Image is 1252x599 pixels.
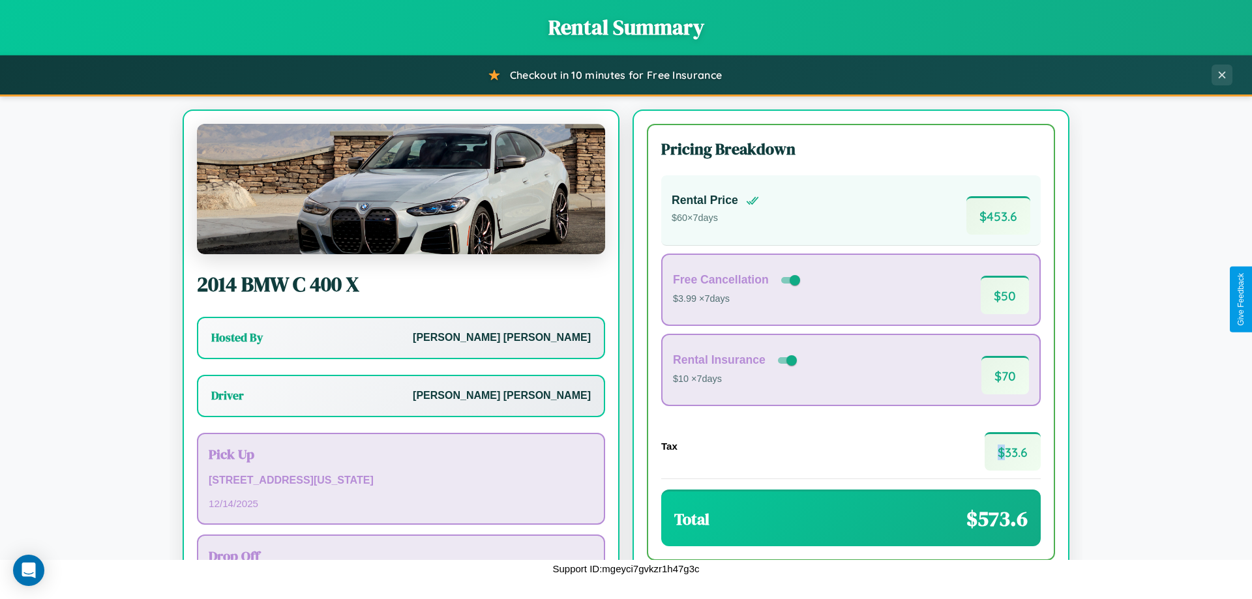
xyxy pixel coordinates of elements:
span: $ 453.6 [966,196,1030,235]
span: $ 70 [981,356,1029,394]
p: $ 60 × 7 days [672,210,759,227]
h1: Rental Summary [13,13,1239,42]
h3: Pricing Breakdown [661,138,1041,160]
span: Checkout in 10 minutes for Free Insurance [510,68,722,81]
p: 12 / 14 / 2025 [209,495,593,512]
h3: Drop Off [209,546,593,565]
h4: Rental Price [672,194,738,207]
h3: Hosted By [211,330,263,345]
div: Open Intercom Messenger [13,555,44,586]
p: [PERSON_NAME] [PERSON_NAME] [413,329,591,347]
p: [STREET_ADDRESS][US_STATE] [209,471,593,490]
span: $ 50 [981,276,1029,314]
h3: Pick Up [209,445,593,463]
p: $10 × 7 days [673,371,799,388]
p: $3.99 × 7 days [673,291,803,308]
h4: Free Cancellation [673,273,769,287]
h4: Rental Insurance [673,353,766,367]
p: Support ID: mgeyci7gvkzr1h47g3c [552,560,699,577]
img: BMW C 400 X [197,124,605,254]
span: $ 573.6 [966,504,1028,533]
div: Give Feedback [1236,273,1245,326]
h4: Tax [661,441,678,452]
h2: 2014 BMW C 400 X [197,270,605,299]
h3: Total [674,508,709,530]
h3: Driver [211,388,244,403]
span: $ 33.6 [985,432,1041,471]
p: [PERSON_NAME] [PERSON_NAME] [413,387,591,405]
